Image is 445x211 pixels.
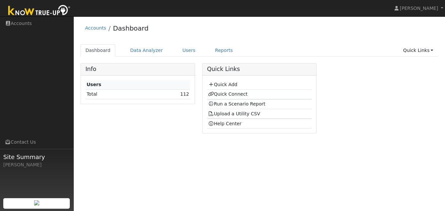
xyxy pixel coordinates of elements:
a: Data Analyzer [125,44,168,57]
a: Users [178,44,201,57]
img: retrieve [34,200,39,205]
div: [PERSON_NAME] [3,161,70,168]
img: Know True-Up [5,4,74,18]
a: Reports [210,44,238,57]
a: Dashboard [113,24,149,32]
span: Site Summary [3,152,70,161]
span: [PERSON_NAME] [400,6,438,11]
a: Quick Links [398,44,438,57]
a: Dashboard [81,44,116,57]
a: Accounts [85,25,106,31]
